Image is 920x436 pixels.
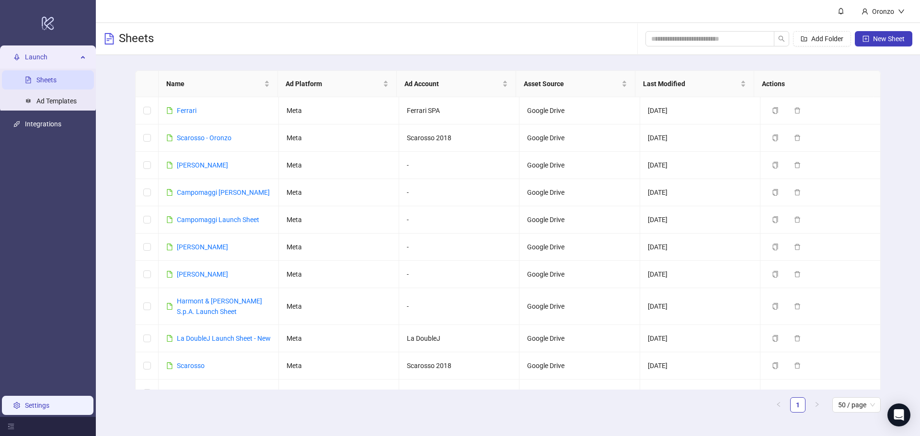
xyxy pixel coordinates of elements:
[166,189,173,196] span: file
[279,261,399,288] td: Meta
[643,78,739,89] span: Last Modified
[519,380,640,407] td: Google Drive
[177,189,270,196] a: Campomaggi [PERSON_NAME]
[177,134,231,142] a: Scarosso - Oronzo
[279,288,399,325] td: Meta
[640,234,760,261] td: [DATE]
[640,380,760,407] td: [DATE]
[794,335,801,342] span: delete
[640,152,760,179] td: [DATE]
[399,234,519,261] td: -
[772,134,779,141] span: copy
[793,31,851,46] button: Add Folder
[13,54,20,60] span: rocket
[794,244,801,250] span: delete
[794,303,801,310] span: delete
[519,261,640,288] td: Google Drive
[177,216,259,224] a: Campomaggi Launch Sheet
[177,389,196,397] a: Cavalli
[177,362,205,369] a: Scarosso
[794,390,801,396] span: delete
[279,124,399,152] td: Meta
[36,97,77,105] a: Ad Templates
[8,423,14,430] span: menu-fold
[278,71,397,97] th: Ad Platform
[794,271,801,278] span: delete
[177,297,262,315] a: Harmont & [PERSON_NAME] S.p.A. Launch Sheet
[640,97,760,124] td: [DATE]
[519,325,640,352] td: Google Drive
[279,380,399,407] td: Meta
[399,179,519,206] td: -
[772,303,779,310] span: copy
[524,78,620,89] span: Asset Source
[519,124,640,152] td: Google Drive
[794,107,801,114] span: delete
[103,33,115,45] span: file-text
[794,134,801,141] span: delete
[772,390,779,396] span: copy
[177,107,196,114] a: Ferrari
[794,189,801,196] span: delete
[772,362,779,369] span: copy
[809,397,825,413] li: Next Page
[25,47,78,67] span: Launch
[778,35,785,42] span: search
[177,243,228,251] a: [PERSON_NAME]
[25,120,61,128] a: Integrations
[794,162,801,168] span: delete
[279,234,399,261] td: Meta
[868,6,898,17] div: Oronzo
[166,216,173,223] span: file
[519,97,640,124] td: Google Drive
[519,352,640,380] td: Google Drive
[279,97,399,124] td: Meta
[635,71,755,97] th: Last Modified
[166,162,173,168] span: file
[166,390,173,396] span: file
[36,76,57,84] a: Sheets
[166,78,262,89] span: Name
[177,161,228,169] a: [PERSON_NAME]
[519,179,640,206] td: Google Drive
[279,325,399,352] td: Meta
[791,398,805,412] a: 1
[790,397,805,413] li: 1
[166,362,173,369] span: file
[640,325,760,352] td: [DATE]
[399,97,519,124] td: Ferrari SPA
[772,244,779,250] span: copy
[794,216,801,223] span: delete
[399,325,519,352] td: La DoubleJ
[25,402,49,409] a: Settings
[838,398,875,412] span: 50 / page
[279,152,399,179] td: Meta
[399,261,519,288] td: -
[279,179,399,206] td: Meta
[772,189,779,196] span: copy
[814,402,820,407] span: right
[166,107,173,114] span: file
[159,71,278,97] th: Name
[404,78,500,89] span: Ad Account
[399,152,519,179] td: -
[519,288,640,325] td: Google Drive
[794,362,801,369] span: delete
[519,234,640,261] td: Google Drive
[832,397,881,413] div: Page Size
[519,206,640,234] td: Google Drive
[399,288,519,325] td: -
[399,206,519,234] td: -
[166,271,173,278] span: file
[177,270,228,278] a: [PERSON_NAME]
[772,216,779,223] span: copy
[166,134,173,141] span: file
[811,35,843,43] span: Add Folder
[862,8,868,15] span: user
[862,35,869,42] span: plus-square
[640,261,760,288] td: [DATE]
[898,8,905,15] span: down
[887,403,910,426] div: Open Intercom Messenger
[519,152,640,179] td: Google Drive
[640,179,760,206] td: [DATE]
